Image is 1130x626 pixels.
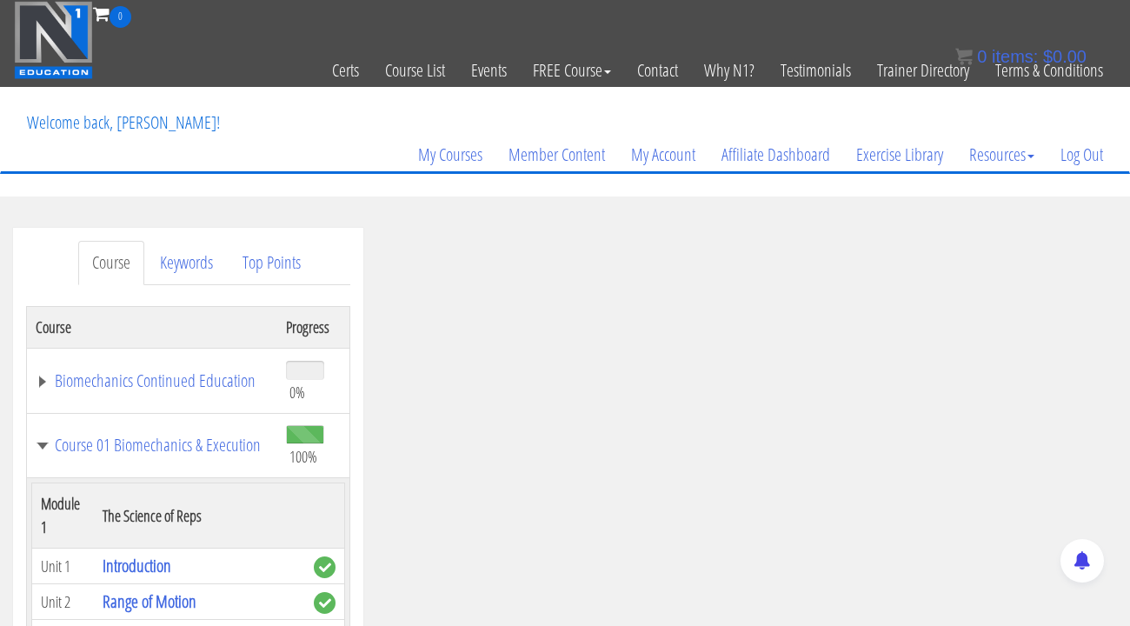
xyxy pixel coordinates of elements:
span: items: [992,47,1038,66]
a: Member Content [495,113,618,196]
a: Course [78,241,144,285]
a: My Courses [405,113,495,196]
a: Terms & Conditions [982,28,1116,113]
a: 0 [93,2,131,25]
span: 100% [289,447,317,466]
a: 0 items: $0.00 [955,47,1087,66]
a: Affiliate Dashboard [708,113,843,196]
a: Top Points [229,241,315,285]
a: Trainer Directory [864,28,982,113]
span: $ [1043,47,1053,66]
span: 0 [110,6,131,28]
a: Testimonials [768,28,864,113]
span: 0 [977,47,987,66]
th: The Science of Reps [94,483,305,549]
p: Welcome back, [PERSON_NAME]! [14,88,233,157]
a: Biomechanics Continued Education [36,372,269,390]
a: Events [458,28,520,113]
th: Module 1 [32,483,95,549]
a: Why N1? [691,28,768,113]
a: Resources [956,113,1047,196]
a: Introduction [103,554,171,577]
a: Course List [372,28,458,113]
a: My Account [618,113,708,196]
a: Certs [319,28,372,113]
bdi: 0.00 [1043,47,1087,66]
td: Unit 2 [32,584,95,620]
a: Exercise Library [843,113,956,196]
img: n1-education [14,1,93,79]
a: Keywords [146,241,227,285]
a: FREE Course [520,28,624,113]
img: icon11.png [955,48,973,65]
span: 0% [289,383,305,402]
a: Range of Motion [103,589,196,613]
th: Progress [277,306,349,348]
a: Contact [624,28,691,113]
span: complete [314,592,336,614]
a: Log Out [1047,113,1116,196]
td: Unit 1 [32,549,95,584]
a: Course 01 Biomechanics & Execution [36,436,269,454]
th: Course [27,306,278,348]
span: complete [314,556,336,578]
